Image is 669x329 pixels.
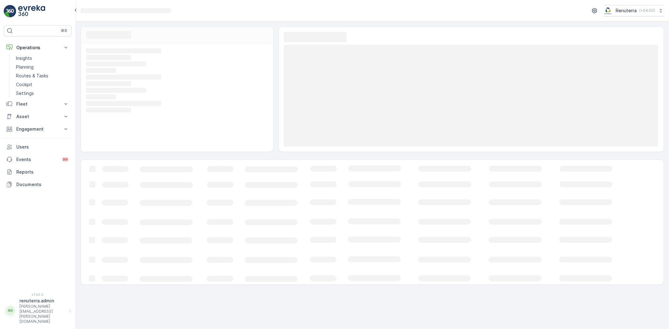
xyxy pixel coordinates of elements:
a: Routes & Tasks [13,71,72,80]
p: ( +04:00 ) [639,8,655,13]
p: Planning [16,64,34,70]
div: RR [5,306,15,316]
button: Operations [4,41,72,54]
span: v 1.52.2 [4,293,72,296]
button: Asset [4,110,72,123]
p: Settings [16,90,34,97]
a: Documents [4,178,72,191]
p: Routes & Tasks [16,73,48,79]
a: Settings [13,89,72,98]
a: Cockpit [13,80,72,89]
p: ⌘B [61,28,67,33]
button: Engagement [4,123,72,135]
p: 99 [63,157,68,162]
a: Reports [4,166,72,178]
p: Reports [16,169,69,175]
a: Insights [13,54,72,63]
button: Fleet [4,98,72,110]
p: renuterra.admin [19,298,66,304]
p: Documents [16,181,69,188]
button: RRrenuterra.admin[PERSON_NAME][EMAIL_ADDRESS][PERSON_NAME][DOMAIN_NAME] [4,298,72,324]
p: Users [16,144,69,150]
p: Fleet [16,101,59,107]
a: Planning [13,63,72,71]
p: Renuterra [616,8,637,14]
img: Screenshot_2024-07-26_at_13.33.01.png [603,7,613,14]
a: Users [4,141,72,153]
p: Engagement [16,126,59,132]
img: logo [4,5,16,18]
img: logo_light-DOdMpM7g.png [18,5,45,18]
p: Operations [16,44,59,51]
p: Events [16,156,58,163]
a: Events99 [4,153,72,166]
p: [PERSON_NAME][EMAIL_ADDRESS][PERSON_NAME][DOMAIN_NAME] [19,304,66,324]
button: Renuterra(+04:00) [603,5,664,16]
p: Asset [16,113,59,120]
p: Insights [16,55,32,61]
p: Cockpit [16,81,32,88]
